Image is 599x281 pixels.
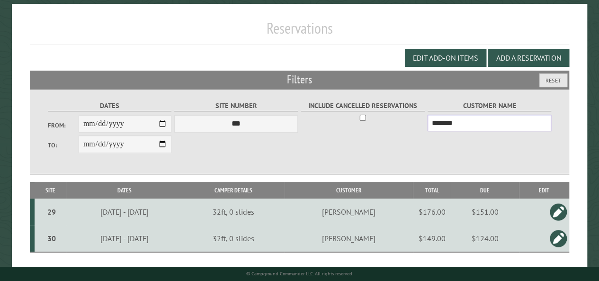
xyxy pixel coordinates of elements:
div: 29 [38,207,64,217]
button: Reset [539,73,567,87]
th: Site [35,182,66,199]
th: Camper Details [183,182,285,199]
th: Dates [66,182,183,199]
div: [DATE] - [DATE] [68,207,181,217]
td: 32ft, 0 slides [183,225,285,252]
label: From: [48,121,79,130]
td: [PERSON_NAME] [285,199,413,225]
label: To: [48,141,79,150]
th: Edit [519,182,569,199]
label: Customer Name [428,100,551,111]
td: $151.00 [451,199,519,225]
div: 30 [38,234,64,243]
button: Add a Reservation [488,49,569,67]
h2: Filters [30,71,569,89]
th: Customer [285,182,413,199]
th: Due [451,182,519,199]
td: $124.00 [451,225,519,252]
td: 32ft, 0 slides [183,199,285,225]
td: $176.00 [413,199,451,225]
label: Dates [48,100,171,111]
h1: Reservations [30,19,569,45]
td: [PERSON_NAME] [285,225,413,252]
th: Total [413,182,451,199]
label: Site Number [174,100,298,111]
button: Edit Add-on Items [405,49,486,67]
label: Include Cancelled Reservations [301,100,425,111]
div: [DATE] - [DATE] [68,234,181,243]
small: © Campground Commander LLC. All rights reserved. [246,271,353,277]
td: $149.00 [413,225,451,252]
